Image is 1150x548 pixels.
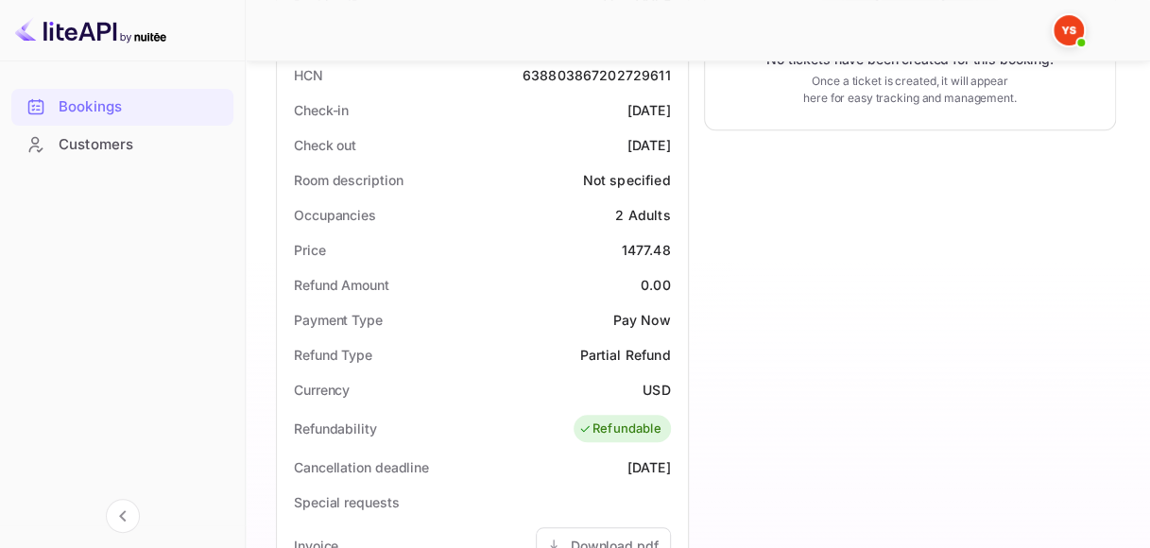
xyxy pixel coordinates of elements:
[523,65,671,85] div: 638803867202729611
[627,457,671,477] div: [DATE]
[621,240,670,260] div: 1477.48
[579,345,670,365] div: Partial Refund
[294,100,349,120] div: Check-in
[106,499,140,533] button: Collapse navigation
[615,205,670,225] div: 2 Adults
[1054,15,1084,45] img: Yandex Support
[294,275,389,295] div: Refund Amount
[15,15,166,45] img: LiteAPI logo
[294,65,323,85] div: HCN
[294,380,350,400] div: Currency
[294,492,399,512] div: Special requests
[294,170,403,190] div: Room description
[643,380,670,400] div: USD
[578,420,661,438] div: Refundable
[294,457,429,477] div: Cancellation deadline
[294,419,377,438] div: Refundability
[294,205,376,225] div: Occupancies
[583,170,671,190] div: Not specified
[11,127,233,163] div: Customers
[11,89,233,124] a: Bookings
[11,127,233,162] a: Customers
[11,89,233,126] div: Bookings
[627,135,671,155] div: [DATE]
[612,310,670,330] div: Pay Now
[294,135,356,155] div: Check out
[641,275,671,295] div: 0.00
[294,240,326,260] div: Price
[59,134,224,156] div: Customers
[59,96,224,118] div: Bookings
[294,310,383,330] div: Payment Type
[801,73,1019,107] p: Once a ticket is created, it will appear here for easy tracking and management.
[627,100,671,120] div: [DATE]
[294,345,372,365] div: Refund Type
